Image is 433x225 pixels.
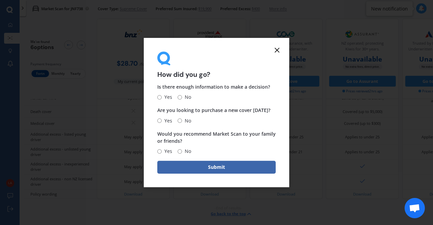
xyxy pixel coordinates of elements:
[162,147,172,155] span: Yes
[178,118,182,123] input: No
[157,95,162,99] input: Yes
[162,93,172,102] span: Yes
[157,51,276,78] div: How did you go?
[405,198,425,218] a: Open chat
[157,107,270,114] span: Are you looking to purchase a new cover [DATE]?
[157,84,270,90] span: Is there enough information to make a decision?
[157,161,276,174] button: Submit
[157,118,162,123] input: Yes
[182,93,191,102] span: No
[162,117,172,125] span: Yes
[182,147,191,155] span: No
[182,117,191,125] span: No
[178,149,182,154] input: No
[178,95,182,99] input: No
[157,131,276,144] span: Would you recommend Market Scan to your family or friends?
[157,149,162,154] input: Yes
